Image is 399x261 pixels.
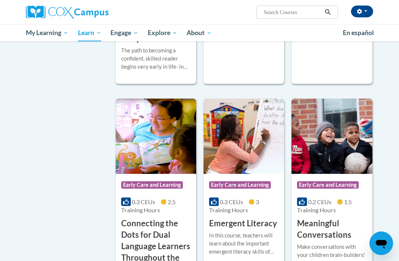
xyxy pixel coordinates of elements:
span: Early Care and Learning [297,181,359,189]
span: Early Care and Learning [121,181,183,189]
img: Course Logo [204,99,284,174]
a: Explore [143,24,182,41]
span: Learn [78,28,101,37]
img: Course Logo [291,99,372,174]
div: The path to becoming a confident, skilled reader begins very early in life- in fact, even before ... [121,47,191,71]
h3: Meaningful Conversations [297,218,366,241]
span: 0.2 CEUs [308,198,331,205]
iframe: Button to launch messaging window [369,231,393,255]
h3: Emergent Literacy [209,218,277,229]
button: Account Settings [351,6,373,17]
button: Search [322,8,333,17]
a: En español [338,25,379,41]
span: En español [343,29,374,37]
span: 0.3 CEUs [220,198,243,205]
a: About [182,24,217,41]
div: Main menu [20,24,379,41]
img: Course Logo [116,99,196,174]
input: Search Courses [263,8,322,17]
span: Explore [148,28,177,37]
span: Engage [110,28,138,37]
a: Engage [106,24,143,41]
span: 0.3 CEUs [132,198,155,205]
div: In this course, teachers will learn about the important emergent literacy skills of phonemic awar... [209,231,279,256]
a: Learn [73,24,106,41]
span: My Learning [26,28,68,37]
a: My Learning [21,24,73,41]
span: Early Care and Learning [209,181,271,189]
a: Cox Campus [26,6,134,19]
span: About [187,28,212,37]
img: Cox Campus [26,6,109,19]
